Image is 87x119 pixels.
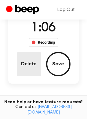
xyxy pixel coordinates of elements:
button: Delete Audio Record [17,52,41,76]
a: [EMAIL_ADDRESS][DOMAIN_NAME] [27,105,72,115]
div: Recording [29,38,58,47]
a: Log Out [51,2,81,17]
span: Contact us [4,105,83,115]
a: Beep [6,4,41,16]
span: 1:06 [31,22,56,34]
button: Save Audio Record [46,52,71,76]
